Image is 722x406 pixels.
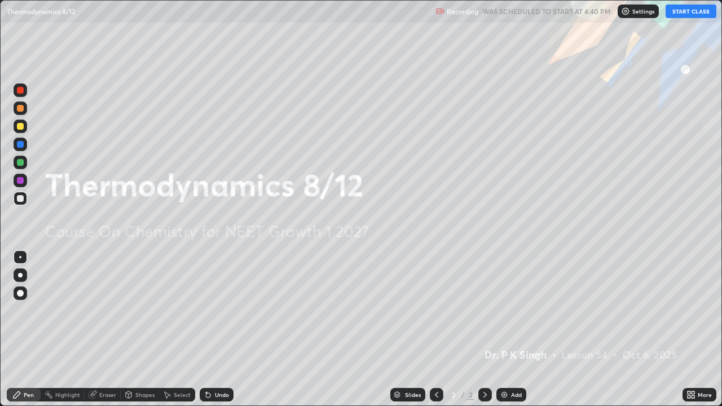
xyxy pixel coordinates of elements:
[698,392,712,398] div: More
[467,390,474,400] div: 2
[632,8,654,14] p: Settings
[174,392,191,398] div: Select
[511,392,522,398] div: Add
[621,7,630,16] img: class-settings-icons
[447,7,478,16] p: Recording
[461,391,465,398] div: /
[666,5,716,18] button: START CLASS
[435,7,444,16] img: recording.375f2c34.svg
[483,6,611,16] h5: WAS SCHEDULED TO START AT 4:40 PM
[55,392,80,398] div: Highlight
[405,392,421,398] div: Slides
[24,392,34,398] div: Pen
[135,392,155,398] div: Shapes
[448,391,459,398] div: 2
[7,7,75,16] p: Thermodynamics 8/12
[215,392,229,398] div: Undo
[500,390,509,399] img: add-slide-button
[99,392,116,398] div: Eraser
